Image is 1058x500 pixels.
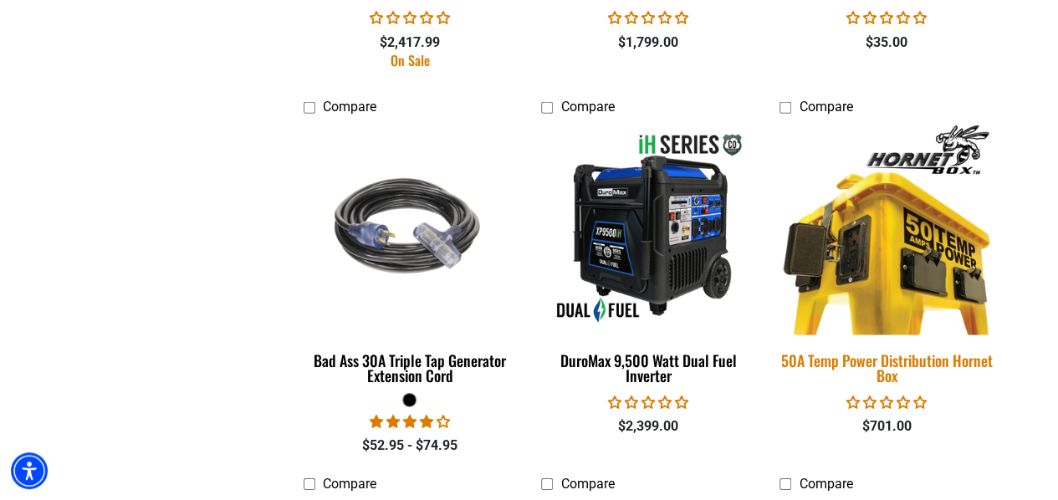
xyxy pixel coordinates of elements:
span: Compare [799,476,852,492]
div: $35.00 [779,33,993,53]
img: DuroMax 9,500 Watt Dual Fuel Inverter [543,132,754,324]
a: black Bad Ass 30A Triple Tap Generator Extension Cord [304,124,517,393]
img: black [304,132,515,324]
div: DuroMax 9,500 Watt Dual Fuel Inverter [541,353,754,383]
div: $2,399.00 [541,416,754,436]
span: Compare [560,99,614,115]
div: $2,417.99 [304,33,517,53]
span: Compare [799,99,852,115]
a: 50A Temp Power Distribution Hornet Box 50A Temp Power Distribution Hornet Box [779,124,993,393]
div: Accessibility Menu [11,452,48,489]
div: $701.00 [779,416,993,436]
a: DuroMax 9,500 Watt Dual Fuel Inverter DuroMax 9,500 Watt Dual Fuel Inverter [541,124,754,393]
div: Bad Ass 30A Triple Tap Generator Extension Cord [304,353,517,383]
div: 50A Temp Power Distribution Hornet Box [779,353,993,383]
div: On Sale [304,54,517,67]
div: $52.95 - $74.95 [304,436,517,456]
span: 0.00 stars [846,10,927,26]
span: 0.00 stars [370,10,450,26]
span: 4.00 stars [370,414,450,430]
img: 50A Temp Power Distribution Hornet Box [769,121,1004,335]
span: Compare [323,476,376,492]
span: 0.00 stars [608,395,688,411]
span: 0.00 stars [608,10,688,26]
span: Compare [323,99,376,115]
div: $1,799.00 [541,33,754,53]
span: Compare [560,476,614,492]
span: 0.00 stars [846,395,927,411]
